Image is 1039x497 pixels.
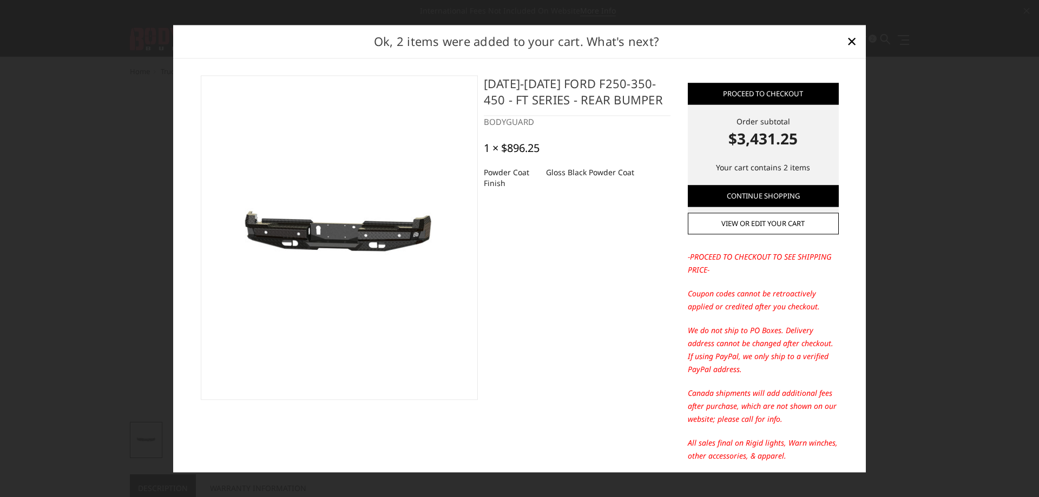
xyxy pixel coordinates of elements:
img: 2023-2026 Ford F250-350-450 - FT Series - Rear Bumper [207,175,472,301]
h2: Ok, 2 items were added to your cart. What's next? [190,32,843,50]
h4: [DATE]-[DATE] Ford F250-350-450 - FT Series - Rear Bumper [484,75,670,116]
p: Coupon codes cannot be retroactively applied or credited after you checkout. [688,287,839,313]
p: Your cart contains 2 items [688,161,839,174]
p: We do not ship to PO Boxes. Delivery address cannot be changed after checkout. If using PayPal, w... [688,324,839,376]
div: 1 × $896.25 [484,142,540,155]
dd: Gloss Black Powder Coat [546,163,634,182]
p: All sales final on Rigid lights, Warn winches, other accessories, & apparel. [688,436,839,462]
a: Continue Shopping [688,185,839,207]
strong: $3,431.25 [688,127,839,150]
div: BODYGUARD [484,116,670,128]
span: × [847,30,857,53]
iframe: Chat Widget [985,445,1039,497]
p: -PROCEED TO CHECKOUT TO SEE SHIPPING PRICE- [688,250,839,276]
dt: Powder Coat Finish [484,163,538,193]
p: Canada shipments will add additional fees after purchase, which are not shown on our website; ple... [688,387,839,426]
div: Order subtotal [688,116,839,150]
a: Close [843,33,860,50]
a: View or edit your cart [688,213,839,234]
a: Proceed to checkout [688,83,839,104]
